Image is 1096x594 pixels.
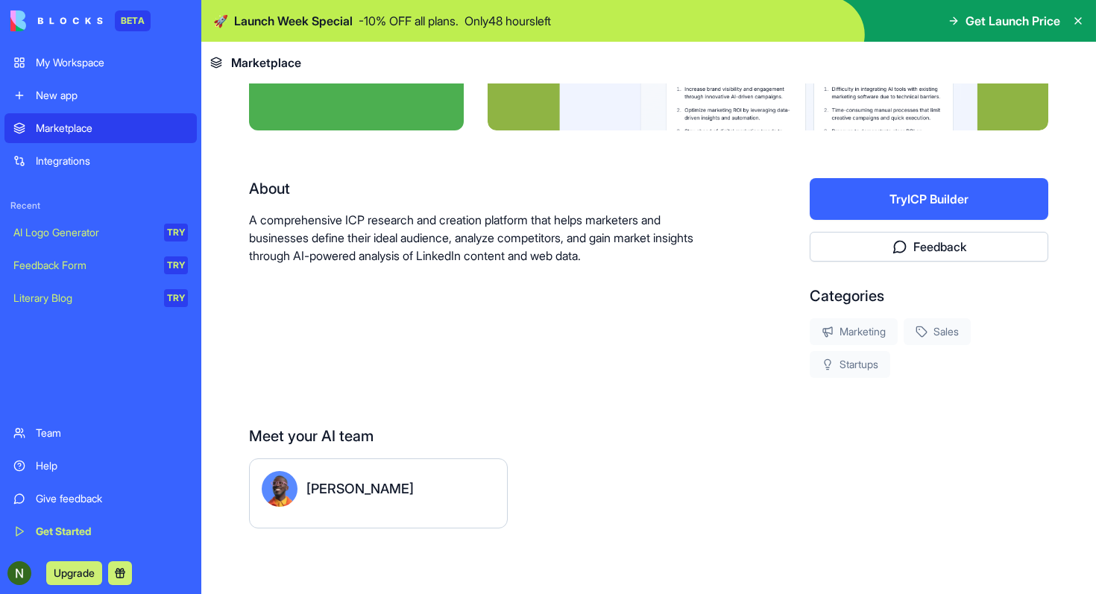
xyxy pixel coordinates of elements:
button: Feedback [810,232,1048,262]
a: Team [4,418,197,448]
div: TRY [164,224,188,241]
a: Marketplace [4,113,197,143]
button: Upgrade [46,561,102,585]
div: AI Logo Generator [13,225,154,240]
div: Marketing [810,318,898,345]
a: Upgrade [46,565,102,580]
a: Give feedback [4,484,197,514]
a: Integrations [4,146,197,176]
div: New app [36,88,188,103]
a: New app [4,80,197,110]
div: BETA [115,10,151,31]
p: A comprehensive ICP research and creation platform that helps marketers and businesses define the... [249,211,714,265]
div: [PERSON_NAME] [306,478,414,499]
div: TRY [164,289,188,307]
a: Literary BlogTRY [4,283,197,313]
div: Team [36,426,188,440]
img: ACg8ocKwuYNS-J9sH47ei_lgUSlgmSb06fkxdUCFoY9YfsPoxRzlAg=s96-c [7,561,31,585]
img: logo [10,10,103,31]
div: TRY [164,256,188,274]
a: Feedback FormTRY [4,250,197,280]
a: Get Started [4,516,197,546]
button: TryICP Builder [810,178,1048,220]
span: Launch Week Special [234,12,353,30]
div: Meet your AI team [249,426,1048,446]
div: Integrations [36,154,188,168]
div: Marketplace [36,121,188,136]
div: Get Started [36,524,188,539]
div: My Workspace [36,55,188,70]
div: Help [36,458,188,473]
a: My Workspace [4,48,197,78]
div: Feedback Form [13,258,154,273]
span: Get Launch Price [966,12,1060,30]
div: Literary Blog [13,291,154,306]
a: AI Logo GeneratorTRY [4,218,197,247]
a: Help [4,451,197,481]
p: Only 48 hours left [464,12,551,30]
div: Sales [904,318,971,345]
span: Recent [4,200,197,212]
span: 🚀 [213,12,228,30]
span: Marketplace [231,54,301,72]
img: Steve_avatar.png [262,471,297,507]
div: Startups [810,351,890,378]
a: BETA [10,10,151,31]
div: About [249,178,714,199]
div: Give feedback [36,491,188,506]
div: Categories [810,285,1048,306]
p: - 10 % OFF all plans. [359,12,459,30]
